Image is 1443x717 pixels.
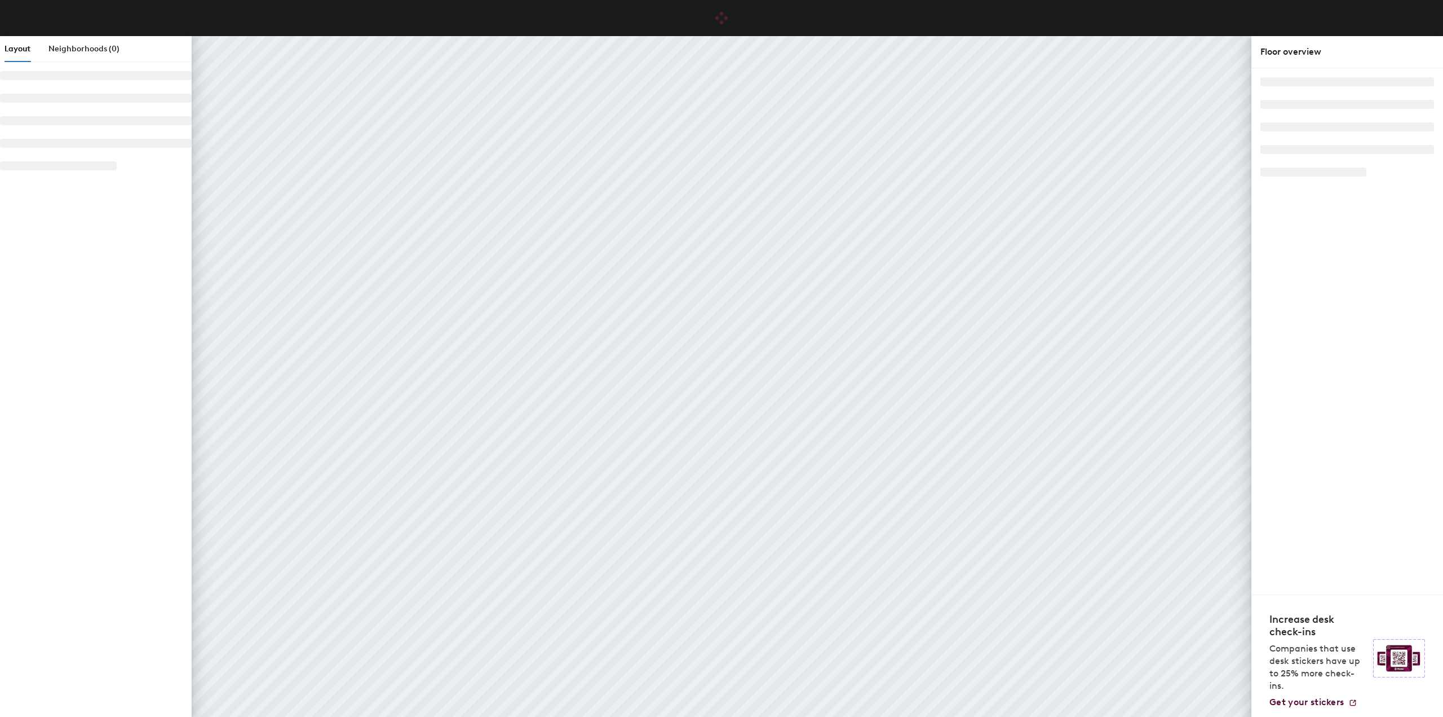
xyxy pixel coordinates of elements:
[1269,613,1366,638] h4: Increase desk check-ins
[48,44,119,54] span: Neighborhoods (0)
[1269,697,1357,708] a: Get your stickers
[1269,697,1344,707] span: Get your stickers
[1373,639,1425,678] img: Sticker logo
[5,44,30,54] span: Layout
[1260,45,1434,59] div: Floor overview
[1269,643,1366,692] p: Companies that use desk stickers have up to 25% more check-ins.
